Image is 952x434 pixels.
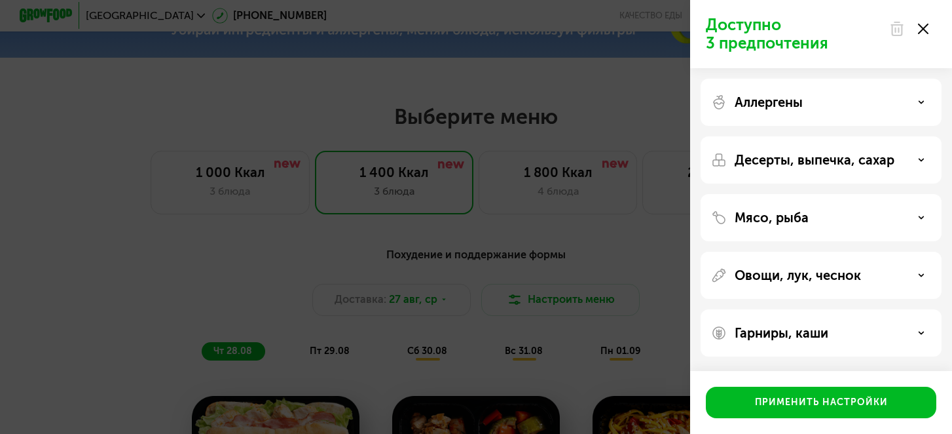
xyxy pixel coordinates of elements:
p: Аллергены [735,94,803,110]
p: Овощи, лук, чеснок [735,267,861,283]
p: Доступно 3 предпочтения [706,16,881,52]
p: Десерты, выпечка, сахар [735,152,894,168]
p: Гарниры, каши [735,325,828,341]
div: Применить настройки [755,396,888,409]
button: Применить настройки [706,387,936,418]
p: Мясо, рыба [735,210,809,226]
